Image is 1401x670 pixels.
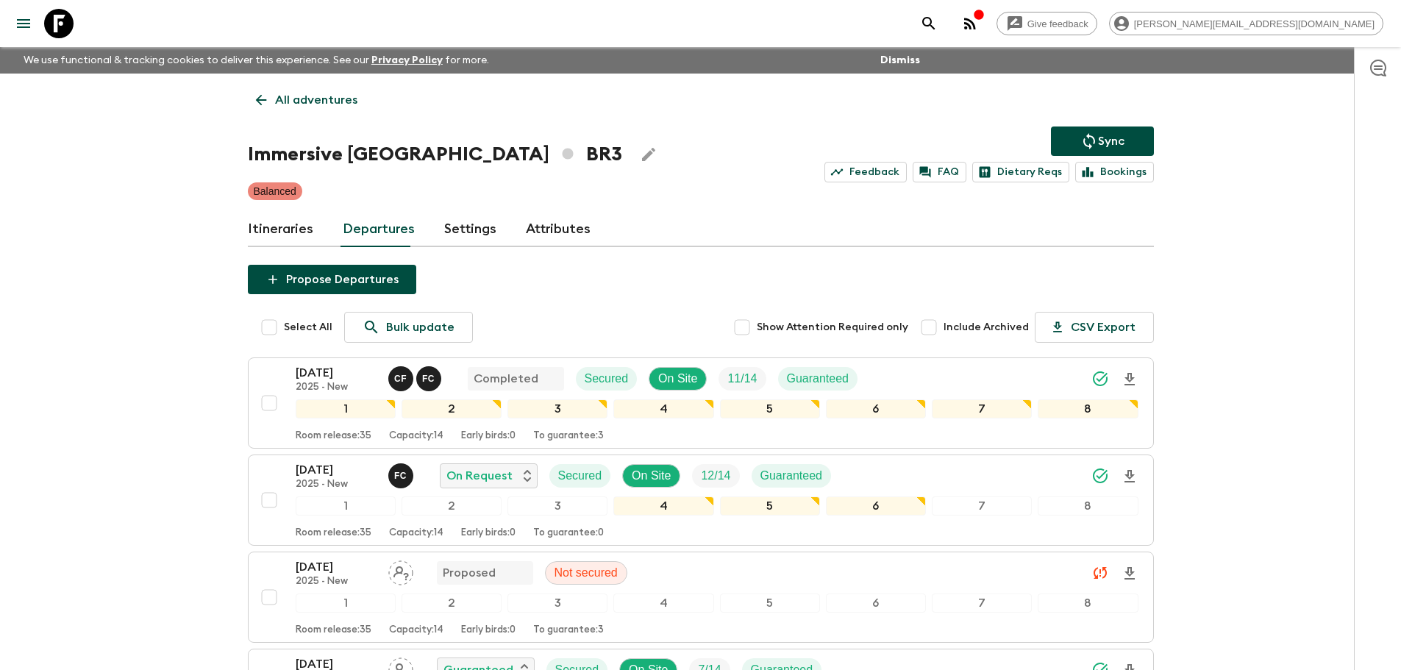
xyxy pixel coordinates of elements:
[824,162,907,182] a: Feedback
[826,496,926,516] div: 6
[1038,594,1138,613] div: 8
[634,140,663,169] button: Edit Adventure Title
[1121,371,1138,388] svg: Download Onboarding
[997,12,1097,35] a: Give feedback
[248,552,1154,643] button: [DATE]2025 - NewAssign pack leaderProposedNot secured12345678Room release:35Capacity:14Early bird...
[388,371,444,382] span: Clarissa Fusco, Felipe Cavalcanti
[649,367,707,391] div: On Site
[932,594,1032,613] div: 7
[533,624,604,636] p: To guarantee: 3
[296,430,371,442] p: Room release: 35
[402,594,502,613] div: 2
[1121,565,1138,582] svg: Download Onboarding
[719,367,766,391] div: Trip Fill
[914,9,944,38] button: search adventures
[555,564,618,582] p: Not secured
[613,399,713,418] div: 4
[394,470,407,482] p: F C
[388,565,413,577] span: Assign pack leader
[344,312,473,343] a: Bulk update
[545,561,627,585] div: Not secured
[826,594,926,613] div: 6
[692,464,739,488] div: Trip Fill
[1035,312,1154,343] button: CSV Export
[526,212,591,247] a: Attributes
[533,430,604,442] p: To guarantee: 3
[248,265,416,294] button: Propose Departures
[533,527,604,539] p: To guarantee: 0
[389,624,443,636] p: Capacity: 14
[913,162,966,182] a: FAQ
[1051,126,1154,156] button: Sync adventure departures to the booking engine
[1098,132,1124,150] p: Sync
[386,318,454,336] p: Bulk update
[727,370,757,388] p: 11 / 14
[1091,564,1109,582] svg: Unable to sync - Check prices and secured
[296,624,371,636] p: Room release: 35
[507,399,607,418] div: 3
[826,399,926,418] div: 6
[296,479,377,491] p: 2025 - New
[371,55,443,65] a: Privacy Policy
[284,320,332,335] span: Select All
[389,430,443,442] p: Capacity: 14
[248,212,313,247] a: Itineraries
[461,527,516,539] p: Early birds: 0
[461,624,516,636] p: Early birds: 0
[402,399,502,418] div: 2
[507,496,607,516] div: 3
[248,455,1154,546] button: [DATE]2025 - NewFelipe CavalcantiOn RequestSecuredOn SiteTrip FillGuaranteed12345678Room release:...
[296,594,396,613] div: 1
[296,558,377,576] p: [DATE]
[1019,18,1097,29] span: Give feedback
[275,91,357,109] p: All adventures
[248,85,366,115] a: All adventures
[1038,496,1138,516] div: 8
[720,496,820,516] div: 5
[877,50,924,71] button: Dismiss
[446,467,513,485] p: On Request
[632,467,671,485] p: On Site
[1109,12,1383,35] div: [PERSON_NAME][EMAIL_ADDRESS][DOMAIN_NAME]
[613,496,713,516] div: 4
[1126,18,1383,29] span: [PERSON_NAME][EMAIL_ADDRESS][DOMAIN_NAME]
[701,467,730,485] p: 12 / 14
[443,564,496,582] p: Proposed
[461,430,516,442] p: Early birds: 0
[296,527,371,539] p: Room release: 35
[388,468,416,480] span: Felipe Cavalcanti
[944,320,1029,335] span: Include Archived
[720,399,820,418] div: 5
[658,370,697,388] p: On Site
[757,320,908,335] span: Show Attention Required only
[760,467,823,485] p: Guaranteed
[444,212,496,247] a: Settings
[1091,370,1109,388] svg: Synced Successfully
[585,370,629,388] p: Secured
[787,370,849,388] p: Guaranteed
[296,496,396,516] div: 1
[9,9,38,38] button: menu
[389,527,443,539] p: Capacity: 14
[558,467,602,485] p: Secured
[296,461,377,479] p: [DATE]
[343,212,415,247] a: Departures
[388,463,416,488] button: FC
[1038,399,1138,418] div: 8
[932,496,1032,516] div: 7
[296,364,377,382] p: [DATE]
[296,382,377,393] p: 2025 - New
[474,370,538,388] p: Completed
[296,399,396,418] div: 1
[932,399,1032,418] div: 7
[576,367,638,391] div: Secured
[296,576,377,588] p: 2025 - New
[402,496,502,516] div: 2
[1121,468,1138,485] svg: Download Onboarding
[1075,162,1154,182] a: Bookings
[549,464,611,488] div: Secured
[622,464,680,488] div: On Site
[507,594,607,613] div: 3
[613,594,713,613] div: 4
[1091,467,1109,485] svg: Synced Successfully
